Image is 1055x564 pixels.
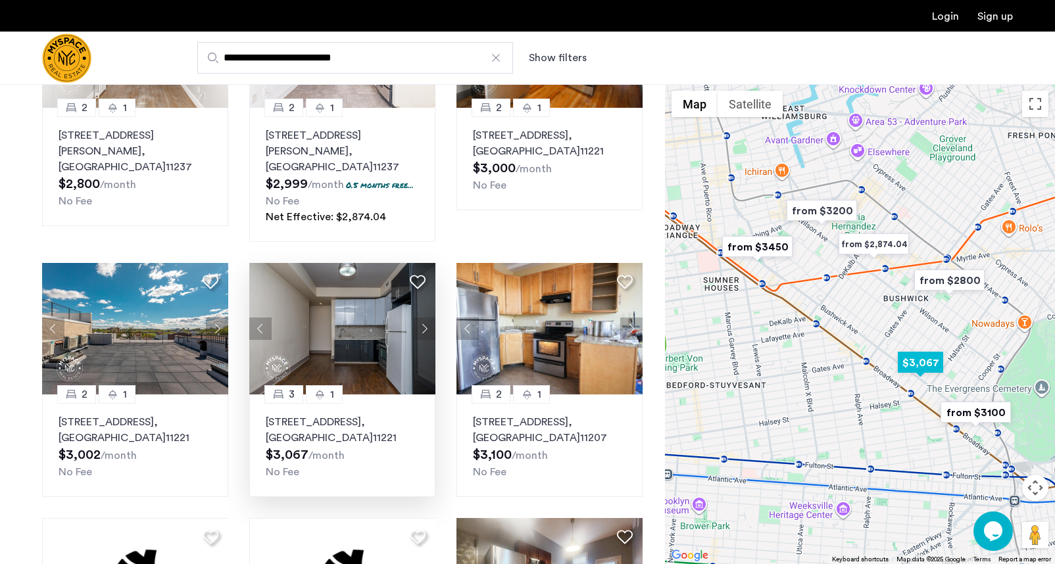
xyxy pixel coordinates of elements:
[289,100,295,116] span: 2
[123,100,127,116] span: 1
[1022,475,1048,501] button: Map camera controls
[249,108,435,242] a: 21[STREET_ADDRESS][PERSON_NAME], [GEOGRAPHIC_DATA]112370.5 months free...No FeeNet Effective: $2,...
[266,448,308,461] span: $3,067
[456,263,643,394] img: 1996_638259928296036174.png
[512,450,548,461] sub: /month
[59,448,101,461] span: $3,002
[1022,91,1048,117] button: Toggle fullscreen view
[537,100,541,116] span: 1
[496,387,502,402] span: 2
[516,164,552,174] sub: /month
[932,11,959,22] a: Login
[977,11,1013,22] a: Registration
[973,511,1016,551] iframe: chat widget
[42,108,228,226] a: 21[STREET_ADDRESS][PERSON_NAME], [GEOGRAPHIC_DATA]11237No Fee
[1022,522,1048,548] button: Drag Pegman onto the map to open Street View
[909,266,990,295] div: from $2800
[668,547,712,564] a: Open this area in Google Maps (opens a new window)
[266,177,308,191] span: $2,999
[123,387,127,402] span: 1
[473,414,626,446] p: [STREET_ADDRESS] 11207
[266,414,419,446] p: [STREET_ADDRESS] 11221
[42,394,228,497] a: 21[STREET_ADDRESS], [GEOGRAPHIC_DATA]11221No Fee
[59,414,212,446] p: [STREET_ADDRESS] 11221
[206,317,228,340] button: Next apartment
[456,317,479,340] button: Previous apartment
[289,387,295,402] span: 3
[249,394,435,497] a: 31[STREET_ADDRESS], [GEOGRAPHIC_DATA]11221No Fee
[266,467,299,477] span: No Fee
[42,317,64,340] button: Previous apartment
[100,179,136,190] sub: /month
[59,467,92,477] span: No Fee
[893,348,948,377] div: $3,067
[82,387,87,402] span: 2
[537,387,541,402] span: 1
[82,100,87,116] span: 2
[308,450,345,461] sub: /month
[896,556,966,563] span: Map data ©2025 Google
[718,91,783,117] button: Show satellite imagery
[59,177,100,191] span: $2,800
[42,263,229,394] img: 1996_638290088574549949.png
[330,387,334,402] span: 1
[346,179,414,191] p: 0.5 months free...
[496,100,502,116] span: 2
[473,467,506,477] span: No Fee
[473,180,506,191] span: No Fee
[717,232,798,262] div: from $3450
[833,229,914,259] div: from $2,874.04
[266,128,419,175] p: [STREET_ADDRESS][PERSON_NAME] 11237
[529,50,587,66] button: Show or hide filters
[973,555,991,564] a: Terms (opens in new tab)
[620,317,643,340] button: Next apartment
[249,263,436,394] img: 1997_638385350873289418.png
[998,555,1051,564] a: Report a map error
[42,34,91,83] img: logo
[935,398,1016,427] div: from $3100
[672,91,718,117] button: Show street map
[308,179,344,190] sub: /month
[781,196,862,225] div: from $3200
[59,196,92,206] span: No Fee
[330,100,334,116] span: 1
[42,34,91,83] a: Cazamio Logo
[832,555,889,564] button: Keyboard shortcuts
[101,450,137,461] sub: /month
[249,317,272,340] button: Previous apartment
[668,547,712,564] img: Google
[266,196,299,206] span: No Fee
[473,128,626,159] p: [STREET_ADDRESS] 11221
[197,42,513,74] input: Apartment Search
[473,448,512,461] span: $3,100
[473,162,516,175] span: $3,000
[266,212,386,222] span: Net Effective: $2,874.04
[59,128,212,175] p: [STREET_ADDRESS][PERSON_NAME] 11237
[456,108,643,210] a: 21[STREET_ADDRESS], [GEOGRAPHIC_DATA]11221No Fee
[413,317,435,340] button: Next apartment
[456,394,643,497] a: 21[STREET_ADDRESS], [GEOGRAPHIC_DATA]11207No Fee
